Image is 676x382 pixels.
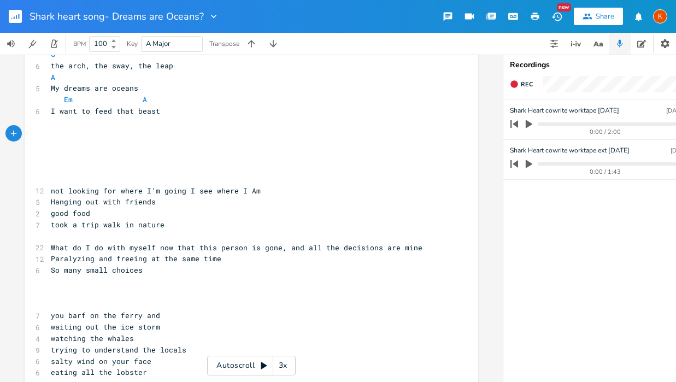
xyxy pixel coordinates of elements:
[521,80,533,89] span: Rec
[510,145,630,156] span: Shark Heart cowrite worktape ext [DATE]
[51,72,55,82] span: A
[209,40,239,47] div: Transpose
[51,208,90,218] span: good food
[51,220,164,230] span: took a trip walk in nature
[51,254,221,263] span: Paralyzing and freeing at the same time
[207,356,296,375] div: Autoscroll
[51,243,422,252] span: What do I do with myself now that this person is gone, and all the decisions are mine
[146,39,171,49] span: A Major
[51,61,173,70] span: the arch, the sway, the leap
[51,197,156,207] span: Hanging out with friends
[51,106,160,116] span: I want to feed that beast
[64,95,73,104] span: Em
[273,356,293,375] div: 3x
[51,356,151,366] span: salty wind on your face
[51,345,186,355] span: trying to understand the locals
[546,7,568,26] button: New
[557,3,571,11] div: New
[143,95,147,104] span: A
[510,105,619,116] span: Shark Heart cowrite worktape [DATE]
[51,322,160,332] span: waiting out the ice storm
[73,41,86,47] div: BPM
[51,310,160,320] span: you barf on the ferry and
[30,11,204,21] span: Shark heart song- Dreams are Oceans?
[574,8,623,25] button: Share
[51,186,261,196] span: not looking for where I'm going I see where I Am
[51,265,143,275] span: So many small choices
[505,75,537,93] button: Rec
[51,367,147,377] span: eating all the lobster
[51,83,138,93] span: My dreams are oceans
[653,4,667,29] button: K
[127,40,138,47] div: Key
[51,333,134,343] span: watching the whales
[596,11,614,21] div: Share
[653,9,667,23] div: Karen Pentland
